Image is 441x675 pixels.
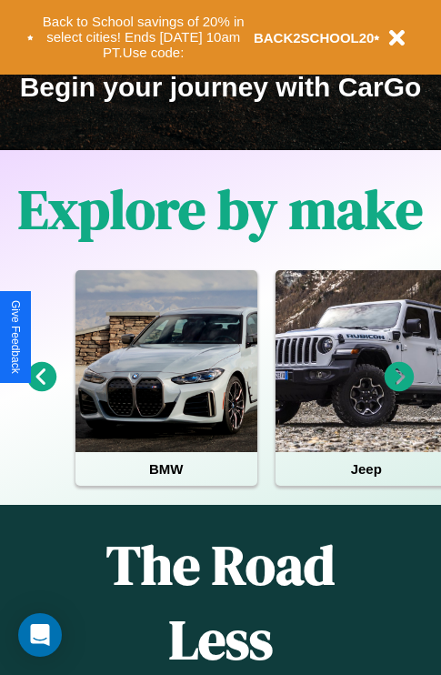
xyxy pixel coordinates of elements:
h4: BMW [75,452,257,486]
h1: Explore by make [18,172,423,247]
div: Give Feedback [9,300,22,374]
div: Open Intercom Messenger [18,613,62,657]
b: BACK2SCHOOL20 [254,30,375,45]
button: Back to School savings of 20% in select cities! Ends [DATE] 10am PT.Use code: [34,9,254,65]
